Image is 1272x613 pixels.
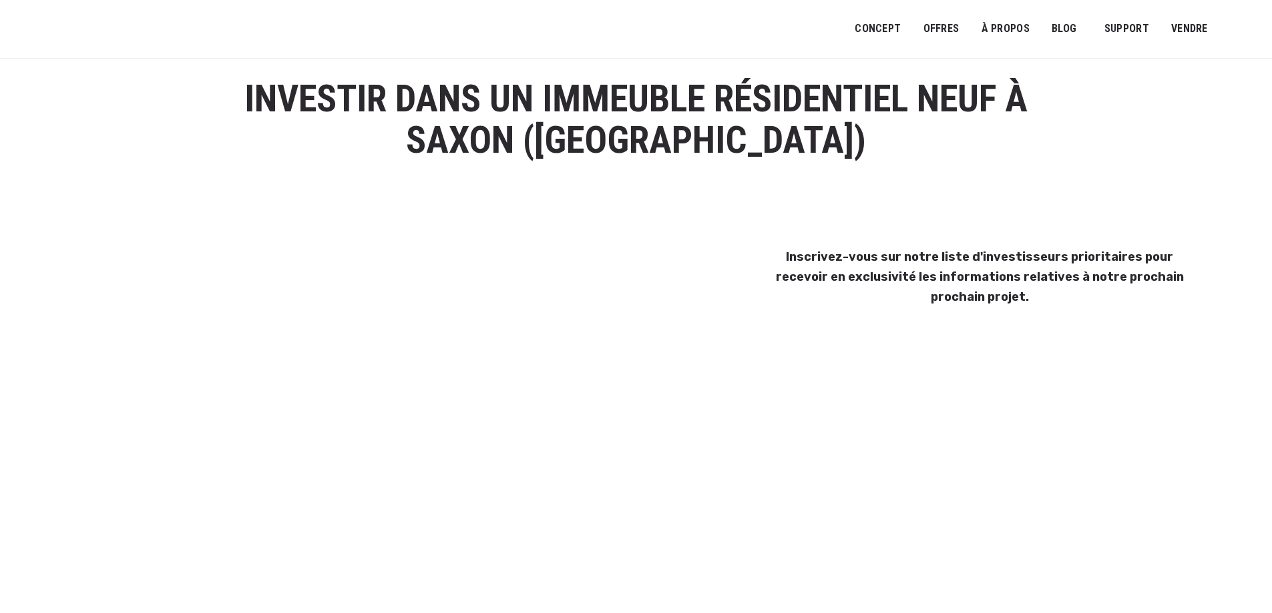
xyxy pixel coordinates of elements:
img: Logo [20,15,124,48]
a: OFFRES [914,14,968,44]
h3: Inscrivez-vous sur notre liste d'investisseurs prioritaires pour recevoir en exclusivité les info... [771,247,1189,307]
a: À PROPOS [972,14,1038,44]
img: Français [1235,25,1247,33]
a: SUPPORT [1096,14,1158,44]
img: top-left-green [737,201,783,247]
a: Concept [846,14,909,44]
a: Passer à [1227,16,1256,41]
h1: Investir dans un immeuble résidentiel neuf à SAXON ([GEOGRAPHIC_DATA]) [210,79,1062,161]
nav: Menu principal [855,12,1252,45]
a: VENDRE [1162,14,1217,44]
a: Blog [1043,14,1086,44]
